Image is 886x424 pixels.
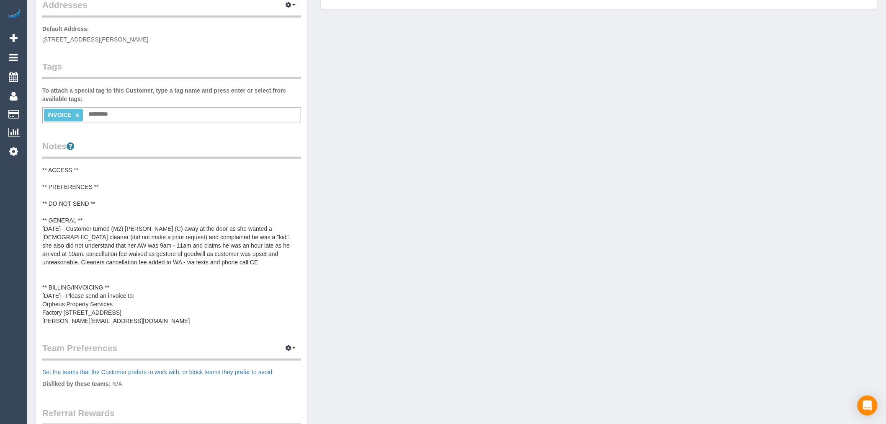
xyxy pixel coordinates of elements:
[112,380,122,387] span: N/A
[42,140,301,159] legend: Notes
[858,396,878,416] div: Open Intercom Messenger
[47,111,72,118] span: INVOICE
[42,36,149,43] span: [STREET_ADDRESS][PERSON_NAME]
[42,25,89,33] label: Default Address:
[42,86,301,103] label: To attach a special tag to this Customer, type a tag name and press enter or select from availabl...
[42,166,301,325] pre: ** ACCESS ** ** PREFERENCES ** ** DO NOT SEND ** ** GENERAL ** [DATE] - Customer turned (M2) [PER...
[42,380,111,388] label: Disliked by these teams:
[5,8,22,20] img: Automaid Logo
[42,369,272,375] a: Set the teams that the Customer prefers to work with, or block teams they prefer to avoid
[75,112,79,119] a: ×
[42,60,301,79] legend: Tags
[42,342,301,361] legend: Team Preferences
